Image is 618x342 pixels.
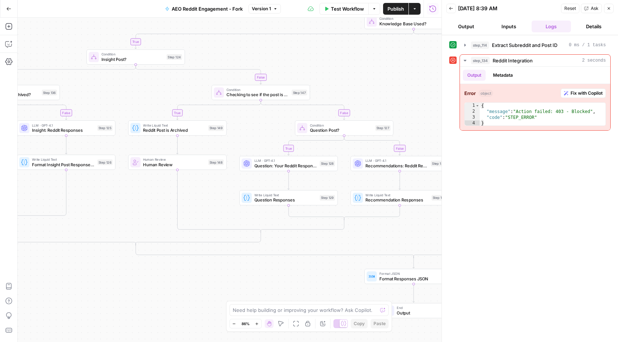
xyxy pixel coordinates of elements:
span: Checking to see if the post is archived [226,92,289,98]
g: Edge from step_147 to step_127 [261,100,345,120]
div: Step 149 [208,125,224,131]
span: Copy [354,320,365,327]
span: Format Responses JSON [379,276,444,282]
span: Condition [379,16,443,21]
div: Write Liquid TextQuestion ResponsesStep 129 [239,190,338,205]
g: Edge from step_148 to step_147-conditional-end [178,170,261,233]
g: Edge from step_149 to step_148 [176,136,178,154]
span: Version 1 [252,6,271,12]
span: LLM · GPT-4.1 [32,123,95,128]
span: LLM · GPT-4.1 [254,158,317,163]
span: Test Workflow [331,5,364,12]
span: Recommendations: Reddit Responses [365,163,428,169]
div: Step 129 [320,195,335,201]
span: step_114 [471,41,489,49]
g: Edge from step_130 to step_131 [399,171,401,189]
button: Ask [581,4,602,13]
button: 2 seconds [460,55,610,66]
span: Insight Post? [101,56,164,62]
g: Edge from step_127 to step_128 [287,136,344,156]
span: Publish [387,5,404,12]
span: End [397,305,440,310]
span: Write Liquid Text [143,123,206,128]
div: Format JSONFormat Responses JSON [364,269,463,284]
span: Question Post? [310,127,373,133]
div: ConditionChecking to see if the post is archivedStep 147 [211,85,310,100]
div: Step 128 [320,161,335,167]
div: Write Liquid TextFormat Insight Post Response + RewriteStep 126 [17,154,115,170]
span: Write Liquid Text [254,192,317,197]
button: Publish [383,3,408,15]
div: 1 [465,103,480,109]
span: 86% [242,321,250,327]
div: EndOutput [364,303,463,318]
g: Edge from step_131 to step_127-conditional-end [344,205,400,220]
button: Reset [561,4,579,13]
g: Edge from step_118 to step_124 [135,29,414,49]
g: Edge from step_124-conditional-end to step_118-conditional-end [136,244,414,258]
g: Edge from step_127 to step_130 [344,136,401,156]
strong: Error [464,90,476,97]
span: Condition [310,123,373,128]
button: Test Workflow [319,3,368,15]
g: Edge from step_124 to step_147 [136,65,262,84]
div: Step 147 [292,90,307,95]
div: Write Liquid TextReddit Post is ArchivedStep 149 [128,120,227,135]
div: ConditionInsight Post?Step 124 [86,50,185,65]
span: Human Review [143,157,206,162]
button: Output [446,21,486,32]
span: Paste [374,320,386,327]
span: Human Review [143,161,206,168]
div: Step 125 [97,125,112,131]
div: LLM · GPT-4.1Recommendations: Reddit ResponsesStep 130 [350,156,449,171]
div: Step 126 [97,159,112,165]
span: Toggle code folding, rows 1 through 4 [475,103,479,109]
g: Edge from step_136 to step_125 [11,100,67,120]
div: 4 [465,120,480,126]
div: 2 seconds [460,67,610,130]
button: Copy [351,319,368,328]
div: Step 130 [431,161,446,167]
button: Output [463,70,486,81]
span: Reset [564,5,576,12]
button: Logs [532,21,571,32]
g: Edge from step_126 to step_136-conditional-end [11,170,66,219]
button: Fix with Copilot [561,88,606,98]
g: Edge from step_125 to step_126 [65,136,67,154]
span: Extract Subreddit and Post ID [492,41,557,49]
span: Ask [591,5,599,12]
span: 2 seconds [582,57,606,64]
g: Edge from step_147-conditional-end to step_124-conditional-end [136,231,261,245]
button: Metadata [489,70,517,81]
g: Edge from step_128 to step_129 [287,171,289,189]
span: Fix with Copilot [571,90,603,97]
span: Question: Your Reddit Responses [254,163,317,169]
span: Reddit Post is Archived [143,127,206,133]
span: Question Responses [254,197,317,203]
g: Edge from step_129 to step_127-conditional-end [289,205,344,220]
g: Edge from step_147 to step_149 [176,100,261,120]
span: Reddit Integration [493,57,533,64]
span: Knowledge Base Used? [379,21,443,27]
span: object [479,90,493,97]
span: Recommendation Responses [365,197,429,203]
div: Step 124 [167,54,182,60]
span: AEO Reddit Engagement - Fork [172,5,243,12]
g: Edge from step_127-conditional-end to step_147-conditional-end [261,218,344,233]
span: Condition [101,52,164,57]
g: Edge from step_118-conditional-end to step_32 [413,256,415,268]
button: Paste [371,319,389,328]
div: LLM · GPT-4.1Insight: Reddit ResponsesStep 125 [17,120,115,135]
div: Step 148 [208,159,224,165]
button: Inputs [489,21,529,32]
div: Write Liquid TextRecommendation ResponsesStep 131 [350,190,449,205]
div: ConditionKnowledge Base Used? [364,14,463,29]
span: LLM · GPT-4.1 [365,158,428,163]
div: 2 [465,109,480,114]
span: Format Insight Post Response + Rewrite [32,161,95,168]
div: Human ReviewHuman ReviewStep 148 [128,154,227,170]
div: LLM · GPT-4.1Question: Your Reddit ResponsesStep 128 [239,156,338,171]
div: Step 131 [432,195,446,201]
span: Write Liquid Text [32,157,95,162]
span: step_134 [471,57,490,64]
